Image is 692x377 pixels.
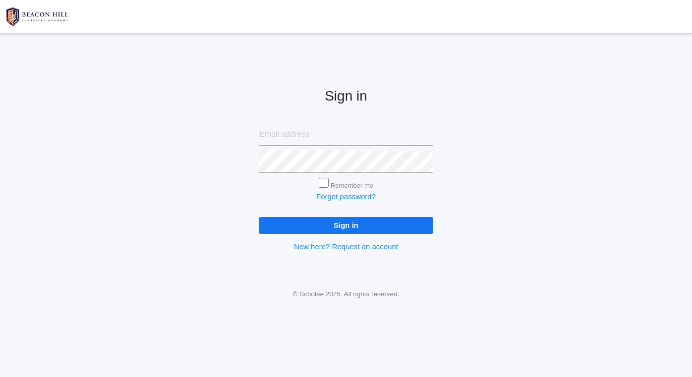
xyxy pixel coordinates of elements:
input: Sign in [259,217,433,233]
input: Email address [259,123,433,146]
label: Remember me [331,182,373,189]
h2: Sign in [259,89,433,104]
a: Forgot password? [316,192,376,201]
a: New here? Request an account [294,242,398,251]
